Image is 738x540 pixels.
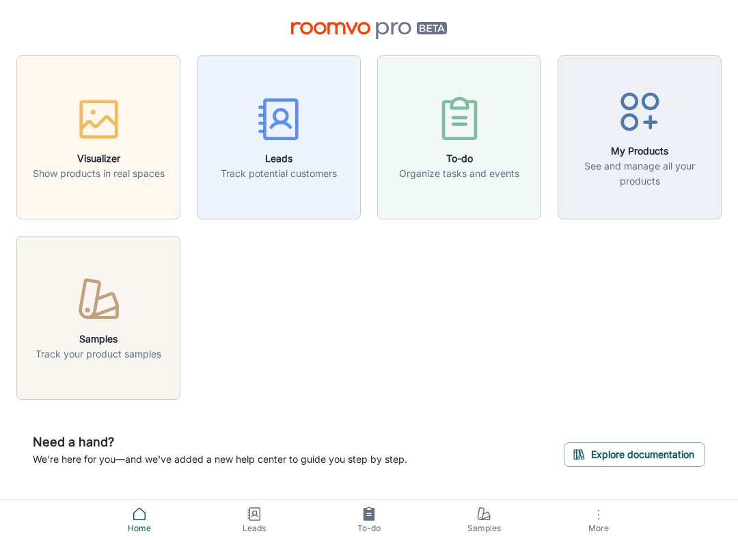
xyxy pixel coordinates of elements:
a: SamplesTrack your product samples [16,310,180,323]
span: Leads [205,522,303,535]
button: To-doOrganize tasks and events [377,55,541,219]
a: Leads [197,500,312,540]
a: Home [82,500,197,540]
button: My ProductsSee and manage all your products [558,55,722,219]
a: Explore documentation [564,446,705,460]
p: See and manage all your products [566,159,713,189]
p: We're here for you—and we've added a new help center to guide you step by step. [33,452,407,467]
p: Show products in real spaces [33,166,165,181]
h6: Leads [221,151,337,166]
a: To-do [312,500,426,540]
span: Samples [435,522,533,535]
h6: Visualizer [33,151,165,166]
button: More [541,500,656,540]
h6: Samples [36,332,161,347]
button: LeadsTrack potential customers [197,55,361,219]
a: To-doOrganize tasks and events [377,129,541,143]
button: VisualizerShow products in real spaces [16,55,180,219]
h6: To-do [399,151,519,166]
a: LeadsTrack potential customers [197,129,361,143]
span: Home [90,522,189,535]
button: Explore documentation [564,442,705,467]
a: My ProductsSee and manage all your products [558,129,722,143]
h6: My Products [566,144,713,159]
button: SamplesTrack your product samples [16,236,180,400]
span: To-do [320,522,418,535]
img: Roomvo PRO Beta [291,22,448,39]
p: Track your product samples [36,347,161,362]
p: Organize tasks and events [399,166,519,181]
span: More [549,523,648,533]
h6: Need a hand? [33,433,407,452]
a: Samples [426,500,541,540]
p: Track potential customers [221,166,337,181]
